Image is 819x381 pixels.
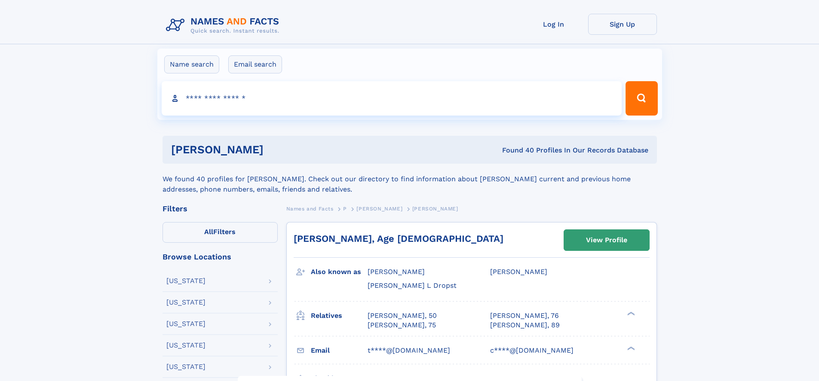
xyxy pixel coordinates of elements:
[166,320,206,327] div: [US_STATE]
[294,233,503,244] a: [PERSON_NAME], Age [DEMOGRAPHIC_DATA]
[588,14,657,35] a: Sign Up
[286,203,334,214] a: Names and Facts
[490,311,559,320] a: [PERSON_NAME], 76
[564,230,649,250] a: View Profile
[343,206,347,212] span: P
[162,81,622,116] input: search input
[490,320,560,330] a: [PERSON_NAME], 89
[204,228,213,236] span: All
[163,222,278,243] label: Filters
[163,205,278,213] div: Filters
[166,299,206,306] div: [US_STATE]
[586,230,627,250] div: View Profile
[625,345,635,351] div: ❯
[343,203,347,214] a: P
[163,164,657,195] div: We found 40 profiles for [PERSON_NAME]. Check out our directory to find information about [PERSON...
[166,363,206,370] div: [US_STATE]
[171,144,383,155] h1: [PERSON_NAME]
[368,320,436,330] a: [PERSON_NAME], 75
[163,14,286,37] img: Logo Names and Facts
[164,55,219,73] label: Name search
[368,281,457,290] span: [PERSON_NAME] L Dropst
[519,14,588,35] a: Log In
[383,146,648,155] div: Found 40 Profiles In Our Records Database
[368,311,437,320] a: [PERSON_NAME], 50
[166,277,206,284] div: [US_STATE]
[356,203,402,214] a: [PERSON_NAME]
[412,206,458,212] span: [PERSON_NAME]
[311,265,368,279] h3: Also known as
[228,55,282,73] label: Email search
[311,308,368,323] h3: Relatives
[311,343,368,358] h3: Email
[490,268,547,276] span: [PERSON_NAME]
[626,81,657,116] button: Search Button
[163,253,278,261] div: Browse Locations
[368,268,425,276] span: [PERSON_NAME]
[356,206,402,212] span: [PERSON_NAME]
[625,311,635,316] div: ❯
[166,342,206,349] div: [US_STATE]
